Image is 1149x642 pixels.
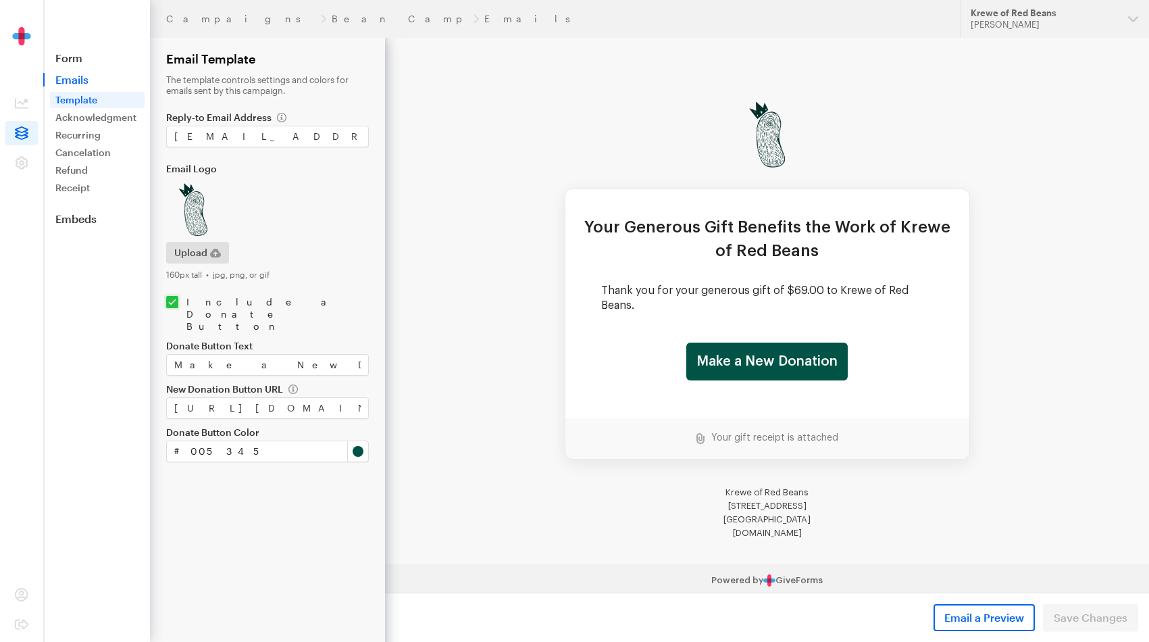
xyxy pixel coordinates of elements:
[934,604,1035,631] button: Email a Preview
[349,63,416,130] img: beanlandia_krb-logo-dark-giveForms160.png
[326,538,438,547] a: Powered byGiveForms
[338,450,426,499] span: Krewe of Red Beans [STREET_ADDRESS] [GEOGRAPHIC_DATA]
[50,109,145,126] a: Acknowledgment
[971,19,1117,30] div: [PERSON_NAME]
[43,51,150,65] a: Form
[332,14,468,24] a: Bean Camp
[180,178,584,245] td: Your Generous Gift Benefits the Work of Krewe of Red Beans
[50,145,145,161] a: Cancelation
[166,74,369,96] p: The template controls settings and colors for emails sent by this campaign.
[50,180,145,196] a: Receipt
[166,164,369,174] label: Email Logo
[166,51,369,66] h2: Email Template
[301,305,463,343] a: Make a New Donation
[43,73,150,87] span: Emails
[216,245,548,275] td: Thank you for your generous gift of $69.00 to Krewe of Red Beans.
[50,162,145,178] a: Refund
[166,384,369,395] label: New Donation Button URL
[348,491,417,499] a: [DOMAIN_NAME]
[166,242,229,264] button: Upload
[166,427,369,438] label: Donate Button Color
[43,212,150,226] a: Embeds
[320,395,453,406] td: Your gift receipt is attached
[166,269,369,280] div: 160px tall • jpg, png, or gif
[944,610,1024,626] span: Email a Preview
[50,127,145,143] a: Recurring
[50,92,145,108] a: Template
[174,245,207,261] span: Upload
[166,341,369,351] label: Donate Button Text
[166,182,220,237] img: beanlandia_krb-logo-dark-giveForms160.png
[166,14,315,24] a: Campaigns
[971,7,1117,19] div: Krewe of Red Beans
[166,112,369,123] label: Reply-to Email Address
